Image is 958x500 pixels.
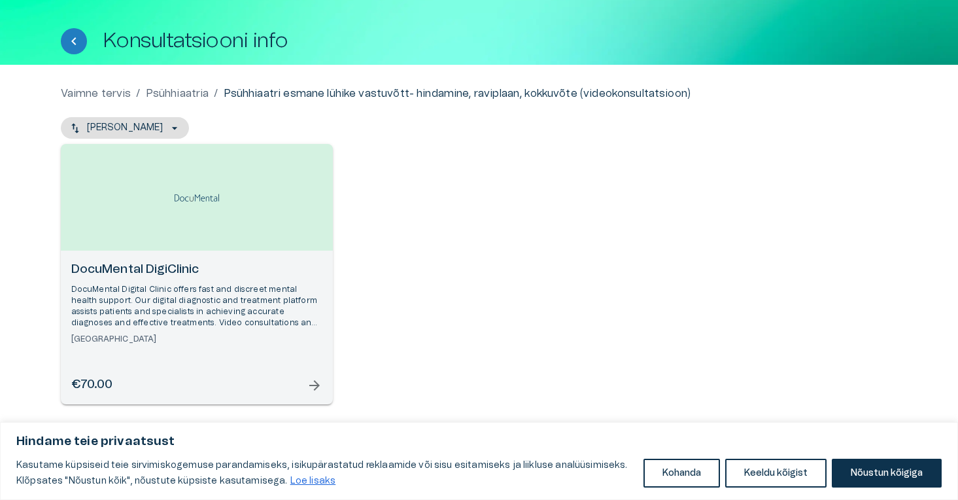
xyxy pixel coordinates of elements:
[136,86,140,101] p: /
[16,434,942,450] p: Hindame teie privaatsust
[61,86,131,101] a: Vaimne tervis
[71,334,322,345] h6: [GEOGRAPHIC_DATA]
[146,86,209,101] a: Psühhiaatria
[725,459,827,488] button: Keeldu kõigist
[171,177,223,219] img: DocuMental DigiClinic logo
[224,86,691,101] p: Psühhiaatri esmane lühike vastuvõtt- hindamine, raviplaan, kokkuvõte (videokonsultatsioon)
[61,117,190,139] button: [PERSON_NAME]
[643,459,720,488] button: Kohanda
[71,261,322,279] h6: DocuMental DigiClinic
[71,284,322,329] p: DocuMental Digital Clinic offers fast and discreet mental health support. Our digital diagnostic ...
[61,28,87,54] button: Tagasi
[67,10,86,21] span: Help
[832,459,942,488] button: Nõustun kõigiga
[290,476,337,486] a: Loe lisaks
[71,376,113,394] h6: €70.00
[87,121,163,135] p: [PERSON_NAME]
[103,29,288,52] h1: Konsultatsiooni info
[307,378,322,393] span: arrow_forward
[214,86,218,101] p: /
[61,144,333,404] a: Open selected supplier available booking dates
[16,457,634,489] p: Kasutame küpsiseid teie sirvimiskogemuse parandamiseks, isikupärastatud reklaamide või sisu esita...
